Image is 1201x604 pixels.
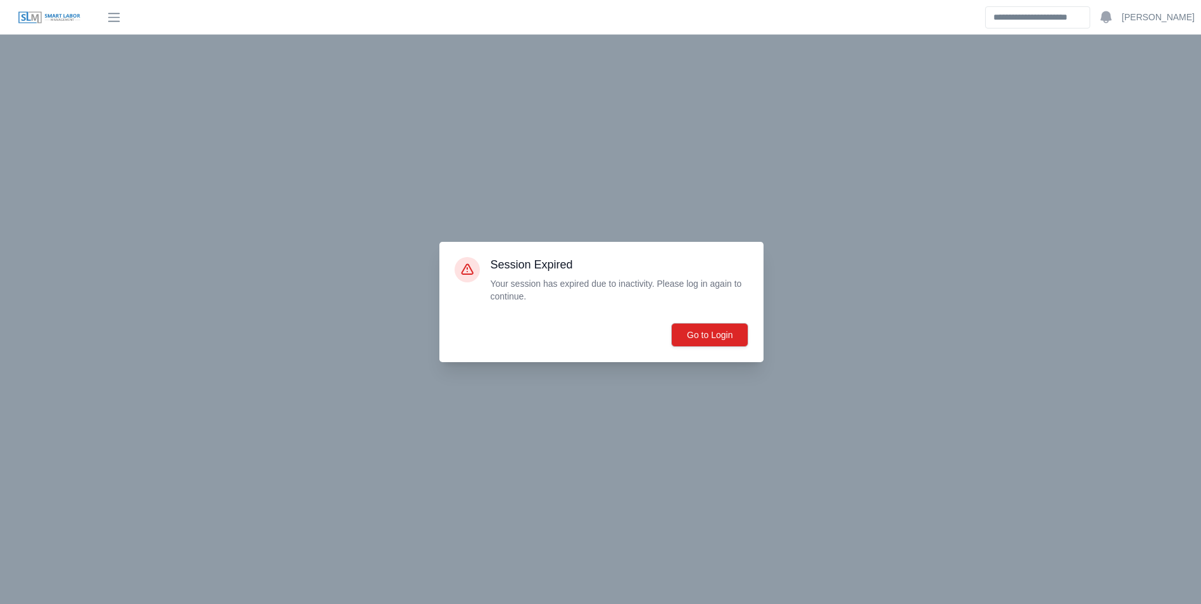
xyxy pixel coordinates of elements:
[1122,11,1195,24] a: [PERSON_NAME]
[671,323,748,347] button: Go to Login
[985,6,1090,28] input: Search
[490,257,748,272] h3: Session Expired
[490,277,748,303] p: Your session has expired due to inactivity. Please log in again to continue.
[18,11,81,25] img: SLM Logo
